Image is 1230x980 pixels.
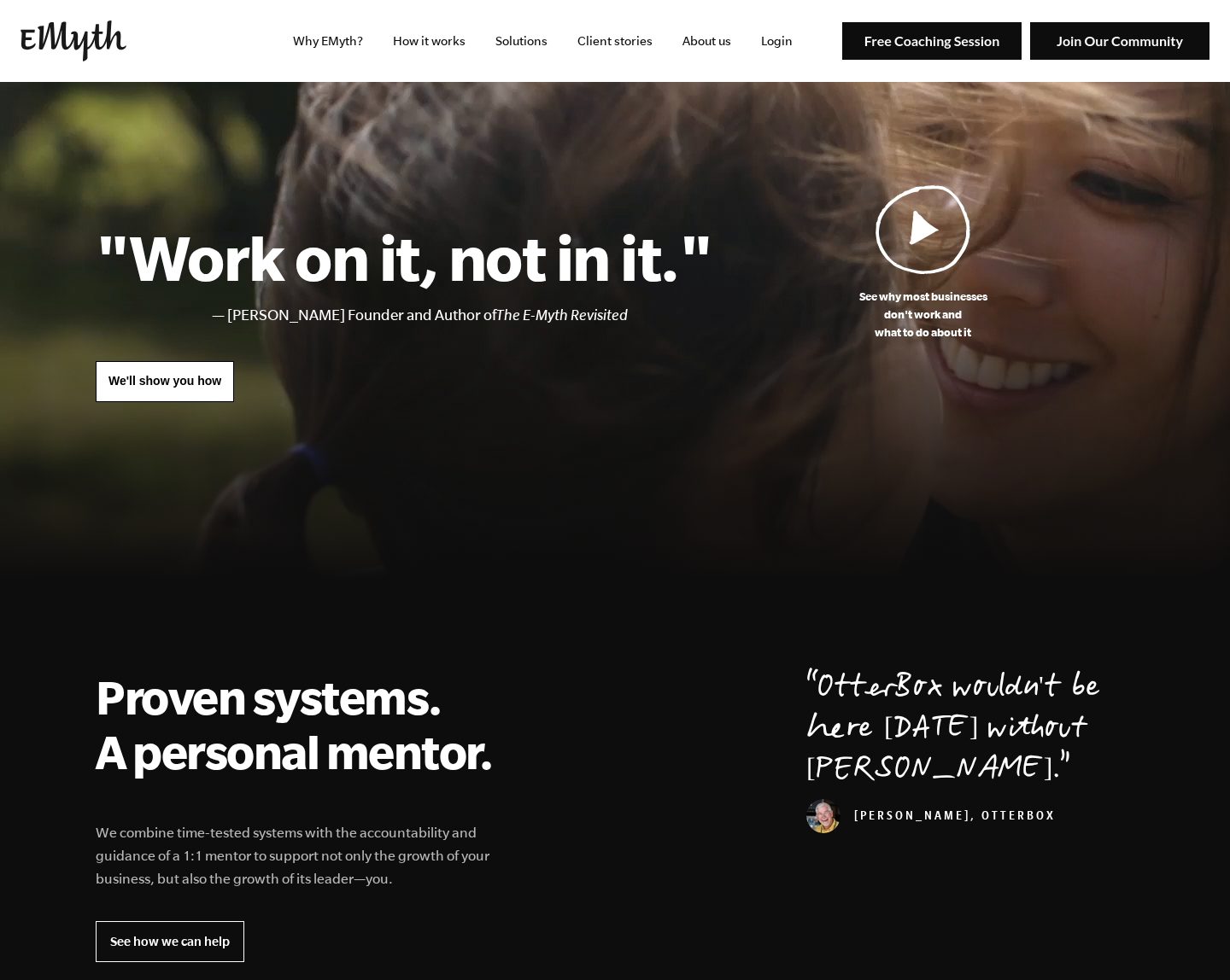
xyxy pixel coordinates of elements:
[806,669,1134,792] p: OtterBox wouldn't be here [DATE] without [PERSON_NAME].
[712,288,1134,341] p: See why most businesses don't work and what to do about it
[876,184,971,274] img: Play Video
[806,799,840,833] img: Curt Richardson, OtterBox
[108,374,221,388] span: We'll show you how
[496,306,628,324] i: The E-Myth Revisited
[96,921,244,962] a: See how we can help
[712,184,1134,341] a: See why most businessesdon't work andwhat to do about it
[20,20,126,61] img: EMyth
[842,22,1022,61] img: Free Coaching Session
[96,361,234,402] a: We'll show you how
[806,811,1056,825] cite: [PERSON_NAME], OtterBox
[227,303,712,328] li: [PERSON_NAME] Founder and Author of
[96,669,512,779] h2: Proven systems. A personal mentor.
[96,219,712,295] h1: "Work on it, not in it."
[96,821,512,890] p: We combine time-tested systems with the accountability and guidance of a 1:1 mentor to support no...
[1030,22,1209,61] img: Join Our Community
